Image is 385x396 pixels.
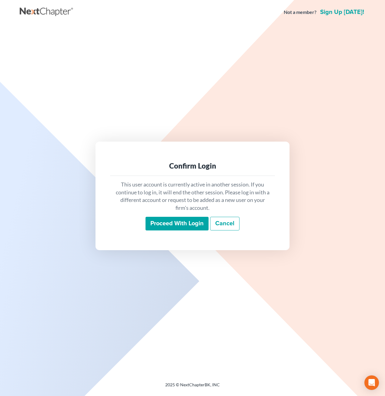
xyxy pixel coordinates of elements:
[284,9,316,16] strong: Not a member?
[319,9,365,15] a: Sign up [DATE]!
[115,161,270,171] div: Confirm Login
[146,217,209,231] input: Proceed with login
[115,181,270,212] p: This user account is currently active in another session. If you continue to log in, it will end ...
[210,217,239,231] a: Cancel
[20,382,365,393] div: 2025 © NextChapterBK, INC
[364,375,379,390] div: Open Intercom Messenger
